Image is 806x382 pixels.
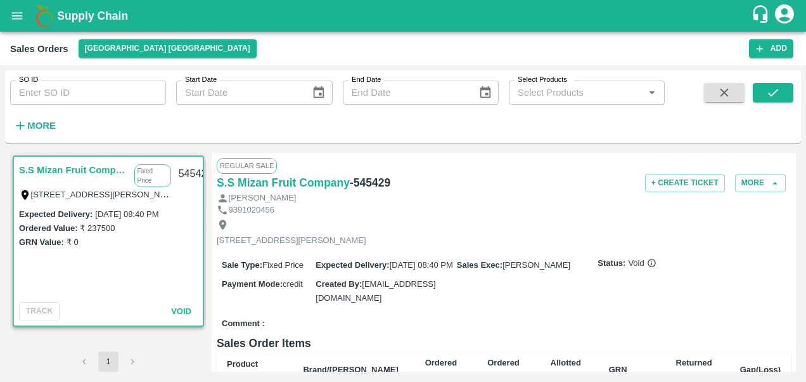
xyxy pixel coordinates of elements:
[171,159,220,189] div: 545429
[217,174,350,192] a: S.S Mizan Fruit Company
[185,75,217,85] label: Start Date
[283,279,303,289] span: credit
[176,81,302,105] input: Start Date
[19,223,77,233] label: Ordered Value:
[749,39,793,58] button: Add
[676,358,712,381] b: Returned Weight
[598,258,625,270] label: Status:
[343,81,468,105] input: End Date
[513,84,640,101] input: Select Products
[740,365,781,374] b: Gap(Loss)
[425,358,458,381] b: Ordered Quantity
[609,365,627,374] b: GRN
[350,174,390,192] h6: - 545429
[171,306,191,316] span: Void
[19,162,128,178] a: S.S Mizan Fruit Company
[316,260,389,270] label: Expected Delivery :
[773,3,796,29] div: account of current user
[222,318,265,330] label: Comment :
[3,1,32,30] button: open drawer
[262,260,304,270] span: Fixed Price
[390,260,453,270] span: [DATE] 08:40 PM
[316,279,362,289] label: Created By :
[628,258,656,270] span: Void
[67,237,79,247] label: ₹ 0
[307,81,331,105] button: Choose date
[644,84,660,101] button: Open
[57,7,751,25] a: Supply Chain
[10,115,59,136] button: More
[227,359,258,369] b: Product
[19,75,38,85] label: SO ID
[32,3,57,29] img: logo
[10,81,166,105] input: Enter SO ID
[303,365,398,374] b: Brand/[PERSON_NAME]
[487,358,520,381] b: Ordered Value
[31,189,181,199] label: [STREET_ADDRESS][PERSON_NAME]
[735,174,786,192] button: More
[473,81,497,105] button: Choose date
[222,260,262,270] label: Sale Type :
[217,334,791,352] h6: Sales Order Items
[57,10,128,22] b: Supply Chain
[645,174,725,192] button: + Create Ticket
[518,75,567,85] label: Select Products
[229,192,297,204] p: [PERSON_NAME]
[95,209,158,219] label: [DATE] 08:40 PM
[217,158,277,173] span: Regular Sale
[19,209,93,219] label: Expected Delivery :
[549,358,582,381] b: Allotted Quantity
[72,352,144,372] nav: pagination navigation
[751,4,773,27] div: customer-support
[80,223,115,233] label: ₹ 237500
[10,41,68,57] div: Sales Orders
[229,204,274,216] p: 9391020456
[79,39,257,58] button: Select DC
[352,75,381,85] label: End Date
[134,164,171,187] p: Fixed Price
[457,260,502,270] label: Sales Exec :
[222,279,283,289] label: Payment Mode :
[316,279,435,303] span: [EMAIL_ADDRESS][DOMAIN_NAME]
[217,235,366,247] p: [STREET_ADDRESS][PERSON_NAME]
[27,121,56,131] strong: More
[98,352,118,372] button: page 1
[502,260,570,270] span: [PERSON_NAME]
[19,237,64,247] label: GRN Value:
